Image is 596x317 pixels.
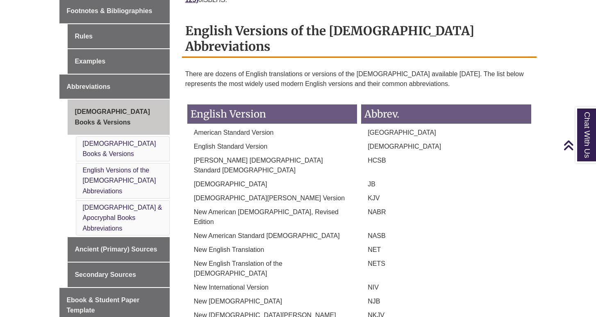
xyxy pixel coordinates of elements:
p: New American [DEMOGRAPHIC_DATA], Revised Edition [187,207,357,227]
a: English Versions of the [DEMOGRAPHIC_DATA] Abbreviations [82,167,156,195]
p: There are dozens of English translations or versions of the [DEMOGRAPHIC_DATA] available [DATE]. ... [185,66,533,92]
a: [DEMOGRAPHIC_DATA] Books & Versions [68,100,169,134]
p: New International Version [187,283,357,292]
p: NJB [361,297,531,306]
p: American Standard Version [187,128,357,138]
p: KJV [361,193,531,203]
p: New [DEMOGRAPHIC_DATA] [187,297,357,306]
span: Footnotes & Bibliographies [66,7,152,14]
p: [DEMOGRAPHIC_DATA] [361,142,531,152]
a: [DEMOGRAPHIC_DATA] Books & Versions [82,140,156,158]
p: NASB [361,231,531,241]
p: New English Translation of the [DEMOGRAPHIC_DATA] [187,259,357,279]
p: New English Translation [187,245,357,255]
a: Abbreviations [59,75,169,99]
span: Ebook & Student Paper Template [66,297,139,314]
p: [DEMOGRAPHIC_DATA] [187,179,357,189]
p: [DEMOGRAPHIC_DATA][PERSON_NAME] Version [187,193,357,203]
span: Abbreviations [66,83,110,90]
a: Rules [68,24,169,49]
h3: Abbrev. [361,104,531,124]
p: NABR [361,207,531,217]
p: New American Standard [DEMOGRAPHIC_DATA] [187,231,357,241]
p: NIV [361,283,531,292]
a: [DEMOGRAPHIC_DATA] & Apocryphal Books Abbreviations [82,204,162,232]
p: [GEOGRAPHIC_DATA] [361,128,531,138]
a: Secondary Sources [68,263,169,287]
h2: English Versions of the [DEMOGRAPHIC_DATA] Abbreviations [182,20,537,58]
a: Back to Top [563,140,594,151]
a: Examples [68,49,169,74]
p: NET [361,245,531,255]
a: Ancient (Primary) Sources [68,237,169,262]
h3: English Version [187,104,357,124]
p: JB [361,179,531,189]
p: NETS [361,259,531,269]
p: English Standard Version [187,142,357,152]
p: HCSB [361,156,531,165]
p: [PERSON_NAME] [DEMOGRAPHIC_DATA] Standard [DEMOGRAPHIC_DATA] [187,156,357,175]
